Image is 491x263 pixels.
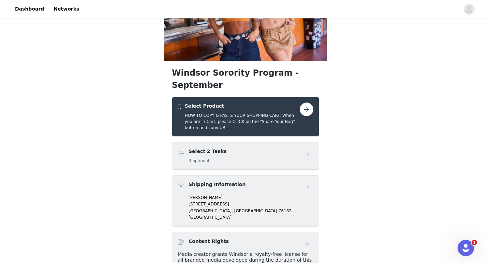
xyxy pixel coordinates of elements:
[172,142,319,170] div: Select 2 Tasks
[172,97,319,137] div: Select Product
[189,238,229,245] h4: Content Rights
[49,1,83,17] a: Networks
[189,158,227,164] h5: 3 optional
[11,1,48,17] a: Dashboard
[189,201,313,207] p: [STREET_ADDRESS]
[472,240,477,245] span: 1
[279,208,292,213] span: 76182
[189,181,245,188] h4: Shipping Information
[466,4,472,15] div: avatar
[189,208,233,213] span: [GEOGRAPHIC_DATA],
[189,214,313,220] p: [GEOGRAPHIC_DATA]
[458,240,474,256] iframe: Intercom live chat
[189,195,313,201] p: [PERSON_NAME]
[185,112,300,131] h5: HOW TO COPY & PASTE YOUR SHOPPING CART: When you are in Cart, please CLICK on the "Share Your Bag...
[172,67,319,91] h1: Windsor Sorority Program - September
[234,208,277,213] span: [GEOGRAPHIC_DATA]
[172,175,319,227] div: Shipping Information
[185,103,300,110] h4: Select Product
[189,148,227,155] h4: Select 2 Tasks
